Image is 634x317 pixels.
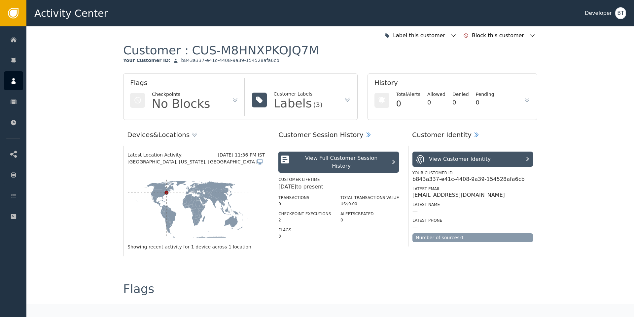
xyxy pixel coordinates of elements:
[218,152,265,158] div: [DATE] 11:36 PM IST
[340,195,399,200] label: Total Transactions Value
[278,195,309,200] label: Transactions
[476,98,494,107] div: 0
[127,158,257,165] span: [GEOGRAPHIC_DATA], [US_STATE], [GEOGRAPHIC_DATA]
[278,217,331,223] div: 2
[452,91,469,98] div: Denied
[152,91,210,98] div: Checkpoints
[412,192,505,198] div: [EMAIL_ADDRESS][DOMAIN_NAME]
[374,78,530,91] div: History
[295,154,388,170] div: View Full Customer Session History
[278,152,399,173] button: View Full Customer Session History
[452,98,469,107] div: 0
[34,6,108,21] span: Activity Center
[412,186,533,192] div: Latest Email
[278,212,331,216] label: Checkpoint Executions
[412,152,533,167] button: View Customer Identity
[278,201,331,207] div: 0
[412,208,418,214] div: —
[412,170,533,176] div: Your Customer ID
[412,217,533,223] div: Latest Phone
[383,28,458,43] button: Label this customer
[127,130,190,140] div: Devices & Locations
[278,228,291,232] label: Flags
[274,91,323,98] div: Customer Labels
[340,217,399,223] div: 0
[340,212,374,216] label: Alerts Created
[396,91,420,98] div: Total Alerts
[181,58,279,64] div: b843a337-e41c-4408-9a39-154528afa6cb
[340,201,399,207] div: US$0.00
[123,58,170,64] div: Your Customer ID :
[412,233,533,242] div: Number of sources: 1
[152,98,210,110] div: No Blocks
[427,98,445,107] div: 0
[130,78,238,91] div: Flags
[278,177,320,182] label: Customer Lifetime
[412,202,533,208] div: Latest Name
[429,155,491,163] div: View Customer Identity
[615,7,626,19] button: BT
[412,223,418,230] div: —
[278,130,363,140] div: Customer Session History
[412,176,525,183] div: b843a337-e41c-4408-9a39-154528afa6cb
[127,152,218,158] div: Latest Location Activity:
[123,283,154,295] div: Flags
[427,91,445,98] div: Allowed
[127,244,265,250] div: Showing recent activity for 1 device across 1 location
[585,9,612,17] div: Developer
[313,101,322,108] div: (3)
[396,98,420,110] div: 0
[462,28,537,43] button: Block this customer
[472,32,526,40] div: Block this customer
[123,43,319,58] div: Customer :
[278,233,331,239] div: 3
[393,32,447,40] div: Label this customer
[278,183,399,191] div: [DATE] to present
[192,43,319,58] div: CUS-M8HNXPKOJQ7M
[274,98,312,109] div: Labels
[476,91,494,98] div: Pending
[412,130,472,140] div: Customer Identity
